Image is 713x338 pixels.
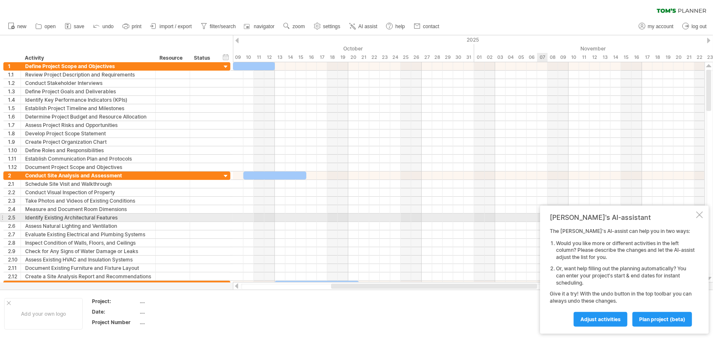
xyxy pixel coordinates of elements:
div: 1.9 [8,138,21,146]
div: Define Project Goals and Deliverables [25,87,151,95]
div: 1.2 [8,79,21,87]
div: Thursday, 16 October 2025 [306,53,317,62]
a: navigator [243,21,277,32]
span: open [44,24,56,29]
a: plan project (beta) [632,312,692,327]
div: Evaluate Existing Electrical and Plumbing Systems [25,230,151,238]
div: Tuesday, 4 November 2025 [506,53,516,62]
div: Establish Project Timeline and Milestones [25,104,151,112]
a: print [120,21,144,32]
div: Thursday, 30 October 2025 [453,53,464,62]
div: Sunday, 9 November 2025 [558,53,569,62]
div: [PERSON_NAME]'s AI-assistant [550,213,695,222]
a: import / export [148,21,194,32]
div: Saturday, 15 November 2025 [621,53,632,62]
div: Friday, 24 October 2025 [390,53,401,62]
div: Review Project Description and Requirements [25,71,151,79]
div: Wednesday, 12 November 2025 [590,53,600,62]
div: Sunday, 2 November 2025 [485,53,495,62]
div: Define Roles and Responsibilities [25,146,151,154]
span: log out [692,24,707,29]
div: Saturday, 22 November 2025 [695,53,705,62]
div: 2.7 [8,230,21,238]
div: Measure and Document Room Dimensions [25,205,151,213]
div: 2.11 [8,264,21,272]
div: 1.3 [8,87,21,95]
div: Tuesday, 21 October 2025 [359,53,369,62]
div: Friday, 7 November 2025 [537,53,548,62]
div: Date: [92,308,138,315]
div: Schedule Site Visit and Walkthrough [25,180,151,188]
span: my account [648,24,674,29]
div: Conduct Stakeholder Interviews [25,79,151,87]
div: Define Project Scope and Objectives [25,62,151,70]
a: log out [680,21,709,32]
div: Monday, 3 November 2025 [495,53,506,62]
div: Assess Existing HVAC and Insulation Systems [25,256,151,264]
div: Conduct Site Analysis and Assessment [25,172,151,180]
div: .... [140,319,210,326]
div: Wednesday, 5 November 2025 [516,53,527,62]
span: plan project (beta) [639,316,685,322]
div: Monday, 10 November 2025 [569,53,579,62]
a: contact [412,21,442,32]
div: Sunday, 26 October 2025 [411,53,422,62]
div: Saturday, 25 October 2025 [401,53,411,62]
div: Create Project Organization Chart [25,138,151,146]
div: Monday, 27 October 2025 [422,53,432,62]
div: Tuesday, 11 November 2025 [579,53,590,62]
div: Thursday, 20 November 2025 [674,53,684,62]
div: 1.4 [8,96,21,104]
span: contact [423,24,439,29]
span: Adjust activities [580,316,621,322]
div: Thursday, 13 November 2025 [600,53,611,62]
div: Identify Existing Architectural Features [25,214,151,222]
span: zoom [293,24,305,29]
div: 2.8 [8,239,21,247]
span: save [74,24,84,29]
div: 1.8 [8,129,21,137]
div: 1.7 [8,121,21,129]
a: Adjust activities [574,312,627,327]
div: 2.3 [8,197,21,205]
div: Thursday, 6 November 2025 [527,53,537,62]
div: Tuesday, 28 October 2025 [432,53,443,62]
div: Project: [92,298,138,305]
div: Wednesday, 29 October 2025 [443,53,453,62]
div: Friday, 17 October 2025 [317,53,327,62]
div: 1.6 [8,113,21,121]
span: settings [323,24,340,29]
div: Resource [159,54,185,62]
span: help [395,24,405,29]
div: .... [140,308,210,315]
div: Friday, 31 October 2025 [464,53,474,62]
div: Tuesday, 14 October 2025 [285,53,296,62]
div: Activity [25,54,151,62]
div: 1.12 [8,163,21,171]
a: help [384,21,407,32]
div: Identify Key Performance Indicators (KPIs) [25,96,151,104]
a: open [33,21,58,32]
div: Establish Communication Plan and Protocols [25,155,151,163]
a: my account [637,21,676,32]
div: Friday, 14 November 2025 [611,53,621,62]
span: undo [102,24,114,29]
div: Saturday, 18 October 2025 [327,53,338,62]
a: filter/search [198,21,238,32]
a: AI assist [347,21,380,32]
div: The [PERSON_NAME]'s AI-assist can help you in two ways: Give it a try! With the undo button in th... [550,228,695,326]
a: zoom [281,21,307,32]
div: Monday, 20 October 2025 [348,53,359,62]
div: 1.5 [8,104,21,112]
div: Thursday, 9 October 2025 [233,53,243,62]
a: settings [312,21,343,32]
div: Sunday, 12 October 2025 [264,53,275,62]
div: 2.1 [8,180,21,188]
div: Check for Any Signs of Water Damage or Leaks [25,247,151,255]
div: 3 [8,281,21,289]
div: 1.10 [8,146,21,154]
div: Status [194,54,212,62]
span: filter/search [210,24,236,29]
div: October 2025 [149,44,474,53]
div: Monday, 17 November 2025 [642,53,653,62]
